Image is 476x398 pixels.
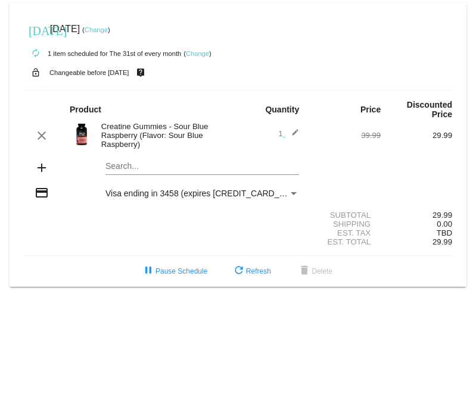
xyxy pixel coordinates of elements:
button: Refresh [222,261,281,282]
div: Subtotal [309,211,381,220]
mat-icon: clear [35,129,49,143]
strong: Discounted Price [407,100,452,119]
div: Shipping [309,220,381,228]
strong: Quantity [265,105,299,114]
mat-icon: [DATE] [29,23,43,37]
span: 29.99 [433,237,452,246]
div: 39.99 [309,131,381,140]
mat-icon: lock_open [29,65,43,80]
mat-icon: refresh [232,264,246,278]
mat-icon: add [35,161,49,175]
mat-icon: live_help [133,65,148,80]
span: Refresh [232,267,271,275]
small: ( ) [82,26,110,33]
small: Changeable before [DATE] [49,69,129,76]
small: 1 item scheduled for The 31st of every month [24,50,181,57]
div: Est. Total [309,237,381,246]
mat-icon: pause [141,264,155,278]
a: Change [85,26,108,33]
input: Search... [105,162,299,171]
span: TBD [437,228,452,237]
strong: Price [360,105,381,114]
a: Change [186,50,209,57]
div: 29.99 [381,211,452,220]
strong: Product [70,105,101,114]
div: Creatine Gummies - Sour Blue Raspberry (Flavor: Sour Blue Raspberry) [95,122,238,149]
img: Image-1-Creatine-Gummies-SBR-1000Xx1000.png [70,123,94,146]
div: Est. Tax [309,228,381,237]
mat-icon: delete [297,264,312,278]
button: Delete [288,261,342,282]
div: 29.99 [381,131,452,140]
mat-select: Payment Method [105,189,299,198]
mat-icon: edit [285,129,299,143]
button: Pause Schedule [132,261,217,282]
span: 1 [278,129,299,138]
span: Delete [297,267,332,275]
small: ( ) [183,50,211,57]
span: Pause Schedule [141,267,207,275]
mat-icon: autorenew [29,46,43,61]
span: 0.00 [437,220,452,228]
span: Visa ending in 3458 (expires [CREDIT_CARD_DATA]) [105,189,305,198]
mat-icon: credit_card [35,186,49,200]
